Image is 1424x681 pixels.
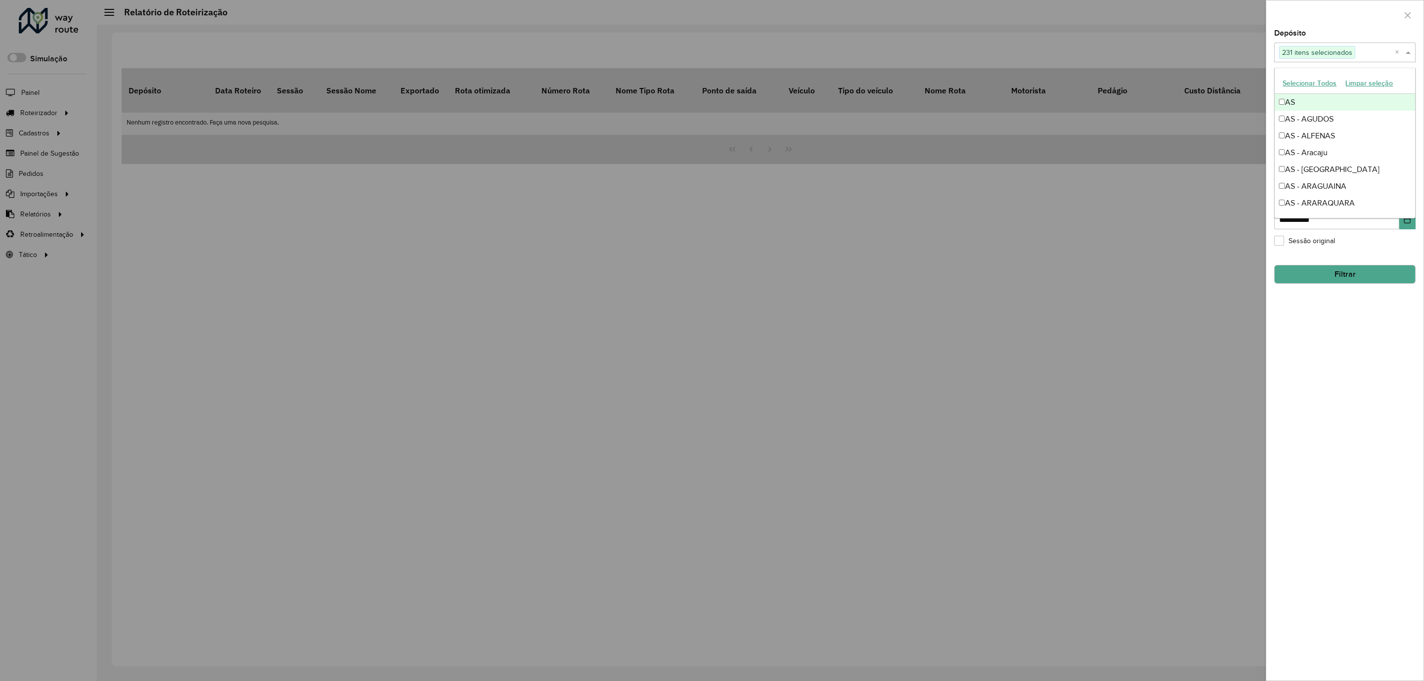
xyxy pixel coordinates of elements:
[1341,76,1397,91] button: Limpar seleção
[1274,236,1335,246] label: Sessão original
[1275,144,1415,161] div: AS - Aracaju
[1275,212,1415,228] div: AS - AS Minas
[1274,68,1415,218] ng-dropdown-panel: Options list
[1395,46,1403,58] span: Clear all
[1275,161,1415,178] div: AS - [GEOGRAPHIC_DATA]
[1275,128,1415,144] div: AS - ALFENAS
[1280,46,1355,58] span: 231 itens selecionados
[1278,76,1341,91] button: Selecionar Todos
[1275,111,1415,128] div: AS - AGUDOS
[1274,265,1416,284] button: Filtrar
[1274,27,1306,39] label: Depósito
[1275,195,1415,212] div: AS - ARARAQUARA
[1275,94,1415,111] div: AS
[1399,210,1416,229] button: Choose Date
[1275,178,1415,195] div: AS - ARAGUAINA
